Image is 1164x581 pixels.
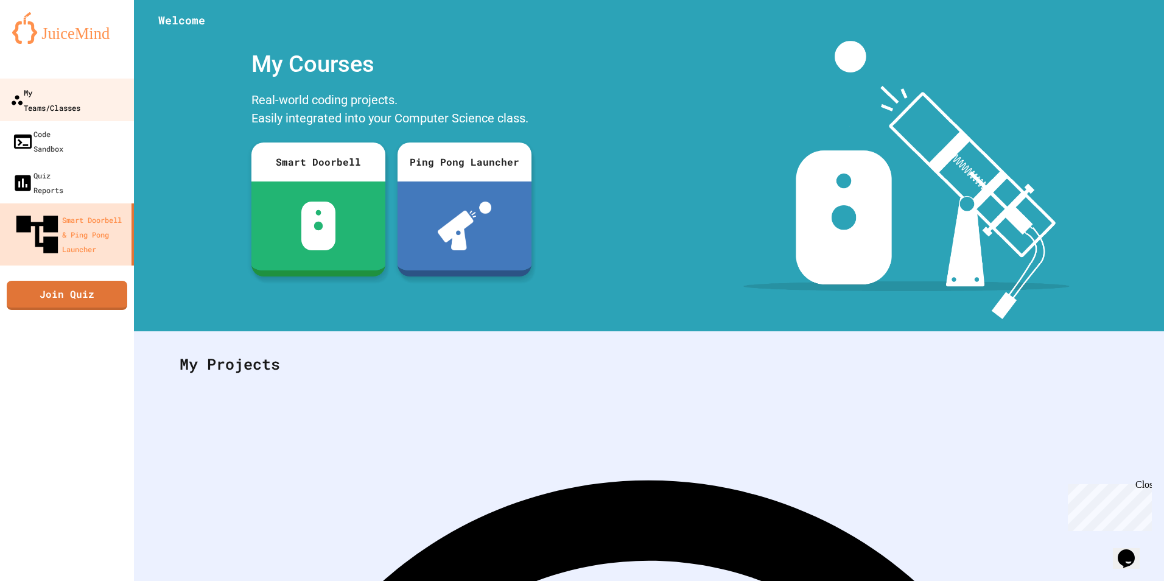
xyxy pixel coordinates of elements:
[5,5,84,77] div: Chat with us now!Close
[12,127,63,156] div: Code Sandbox
[245,88,538,133] div: Real-world coding projects. Easily integrated into your Computer Science class.
[301,202,336,250] img: sdb-white.svg
[743,41,1070,319] img: banner-image-my-projects.png
[167,340,1131,388] div: My Projects
[10,85,80,114] div: My Teams/Classes
[12,210,127,259] div: Smart Doorbell & Ping Pong Launcher
[7,281,127,310] a: Join Quiz
[438,202,492,250] img: ppl-with-ball.png
[12,168,63,197] div: Quiz Reports
[398,143,531,181] div: Ping Pong Launcher
[251,143,385,181] div: Smart Doorbell
[1063,479,1152,531] iframe: chat widget
[12,12,122,44] img: logo-orange.svg
[245,41,538,88] div: My Courses
[1113,532,1152,569] iframe: chat widget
